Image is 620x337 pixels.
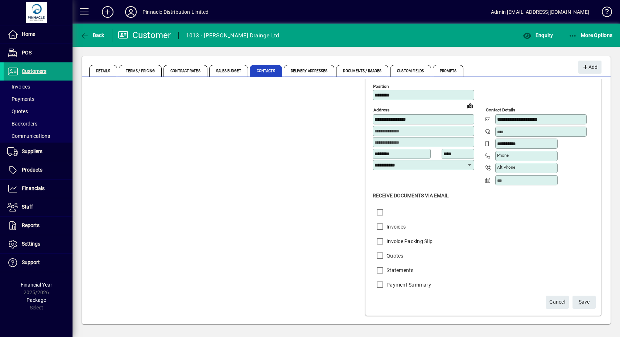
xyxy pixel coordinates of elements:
span: Enquiry [523,32,553,38]
span: Staff [22,204,33,210]
span: Contacts [250,65,282,77]
a: Settings [4,235,73,253]
div: 1013 - [PERSON_NAME] Drainge Ltd [186,30,280,41]
span: Custom Fields [390,65,431,77]
span: Payments [7,96,34,102]
span: Contract Rates [164,65,207,77]
span: Package [26,297,46,303]
span: More Options [569,32,613,38]
a: Backorders [4,118,73,130]
span: Details [89,65,117,77]
label: Statements [385,267,414,274]
span: ave [579,296,590,308]
a: Home [4,25,73,44]
span: Sales Budget [209,65,248,77]
button: Profile [119,5,142,19]
button: Back [78,29,106,42]
app-page-header-button: Back [73,29,112,42]
button: More Options [567,29,615,42]
a: Communications [4,130,73,142]
label: Invoices [385,223,406,230]
span: Communications [7,133,50,139]
span: Documents / Images [336,65,388,77]
a: Staff [4,198,73,216]
label: Invoice Packing Slip [385,238,433,245]
a: View on map [464,100,476,111]
span: Receive Documents Via Email [373,193,449,198]
a: Reports [4,217,73,235]
div: Admin [EMAIL_ADDRESS][DOMAIN_NAME] [491,6,589,18]
span: Terms / Pricing [119,65,162,77]
span: Reports [22,222,40,228]
a: Suppliers [4,143,73,161]
mat-label: Phone [497,153,509,158]
button: Enquiry [521,29,555,42]
span: Financials [22,185,45,191]
a: Invoices [4,81,73,93]
div: Pinnacle Distribution Limited [142,6,208,18]
a: Support [4,254,73,272]
button: Cancel [546,296,569,309]
span: Back [80,32,104,38]
span: Products [22,167,42,173]
span: Suppliers [22,148,42,154]
span: Settings [22,241,40,247]
label: Payment Summary [385,281,431,288]
span: Cancel [549,296,565,308]
mat-label: Position [373,84,389,89]
a: Products [4,161,73,179]
button: Save [573,296,596,309]
span: Quotes [7,108,28,114]
a: POS [4,44,73,62]
a: Quotes [4,105,73,118]
span: Backorders [7,121,37,127]
a: Financials [4,180,73,198]
span: Home [22,31,35,37]
a: Knowledge Base [596,1,611,25]
button: Add [96,5,119,19]
div: Customer [118,29,171,41]
mat-label: Alt Phone [497,165,515,170]
label: Quotes [385,252,404,259]
span: Customers [22,68,46,74]
button: Add [578,61,602,74]
span: POS [22,50,32,56]
span: Support [22,259,40,265]
span: S [579,299,582,305]
span: Add [582,61,598,73]
span: Delivery Addresses [284,65,335,77]
span: Invoices [7,84,30,90]
a: Payments [4,93,73,105]
span: Financial Year [21,282,52,288]
span: Prompts [433,65,464,77]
